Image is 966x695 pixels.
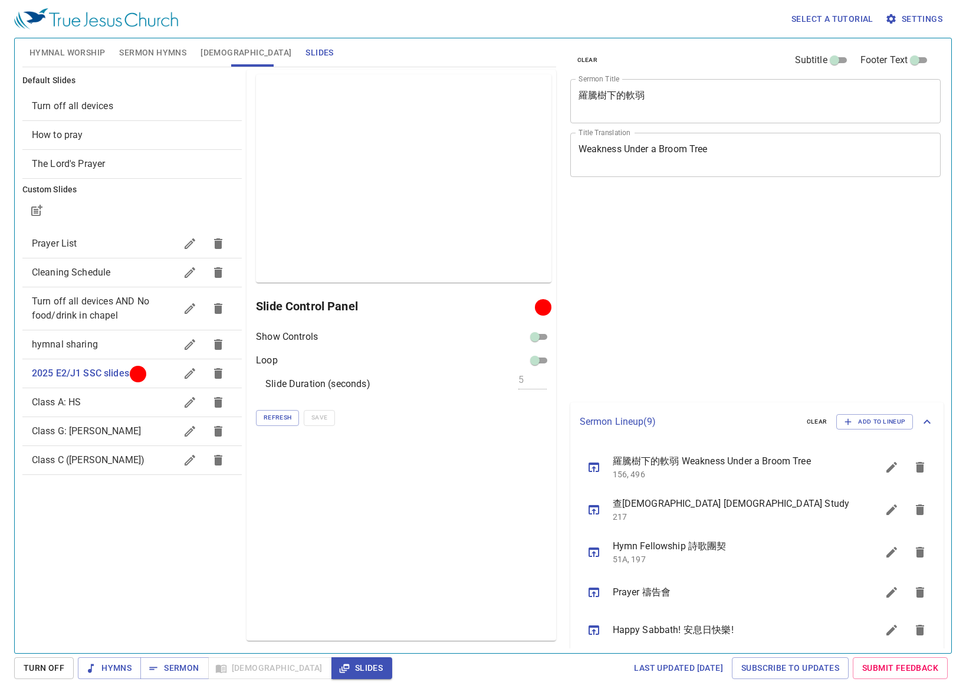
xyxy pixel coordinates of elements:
span: [object Object] [32,129,83,140]
button: Select a tutorial [787,8,878,30]
span: Slides [305,45,333,60]
img: True Jesus Church [14,8,178,29]
a: Last updated [DATE] [629,657,728,679]
span: Hymns [87,661,132,676]
p: 217 [613,511,850,523]
span: [DEMOGRAPHIC_DATA] [201,45,291,60]
span: 羅騰樹下的軟弱 Weakness Under a Broom Tree [613,454,850,468]
span: Slides [341,661,383,676]
span: Turn Off [24,661,64,676]
span: [object Object] [32,158,106,169]
span: Add to Lineup [844,417,905,427]
button: Slides [331,657,392,679]
span: 2025 E2/J1 SSC slides [32,368,129,379]
span: Select a tutorial [791,12,873,27]
button: Hymns [78,657,141,679]
a: Subscribe to Updates [732,657,849,679]
p: 156, 496 [613,468,850,480]
button: Settings [883,8,947,30]
h6: Slide Control Panel [256,297,538,316]
div: Class G: [PERSON_NAME] [22,417,242,445]
div: Class C ([PERSON_NAME]) [22,446,242,474]
span: Last updated [DATE] [634,661,723,676]
span: Settings [888,12,942,27]
div: Cleaning Schedule [22,258,242,287]
div: Prayer List [22,230,242,258]
span: Class G: Elijah [32,425,141,437]
button: Sermon [140,657,208,679]
h6: Custom Slides [22,183,242,196]
p: Slide Duration (seconds) [265,377,370,391]
span: hymnal sharing [32,339,98,350]
button: Turn Off [14,657,74,679]
span: Hymnal Worship [29,45,106,60]
p: Sermon Lineup ( 9 ) [580,415,797,429]
span: Footer Text [860,53,908,67]
span: Cleaning Schedule [32,267,111,278]
span: Hymn Fellowship 詩歌團契 [613,539,850,553]
span: Class C (Wang) [32,454,144,465]
span: Class A: HS [32,396,81,408]
div: hymnal sharing [22,330,242,359]
div: The Lord's Prayer [22,150,242,178]
div: Turn off all devices [22,92,242,120]
p: Loop [256,353,278,368]
div: How to pray [22,121,242,149]
div: Turn off all devices AND No food/drink in chapel [22,287,242,330]
span: Submit Feedback [862,661,938,676]
span: Sermon Hymns [119,45,186,60]
h6: Default Slides [22,74,242,87]
p: Preview Only [379,173,428,185]
a: Submit Feedback [853,657,948,679]
span: Subtitle [795,53,827,67]
button: Add to Lineup [836,414,913,430]
div: 2025 E2/J1 SSC slides [22,359,242,388]
button: Refresh [256,410,299,425]
p: Show Controls [256,330,318,344]
div: Class A: HS [22,388,242,417]
button: clear [570,53,605,67]
span: Subscribe to Updates [741,661,839,676]
div: Sermon Lineup(9)clearAdd to Lineup [570,402,944,441]
textarea: 羅騰樹下的軟弱 [579,90,933,112]
span: Prayer 禱告會 [613,585,850,599]
iframe: from-child [566,189,868,398]
span: clear [577,55,598,65]
textarea: Weakness Under a Broom Tree [579,143,933,166]
p: 51A, 197 [613,553,850,565]
span: Refresh [264,412,291,423]
span: [object Object] [32,100,113,112]
span: 查[DEMOGRAPHIC_DATA] [DEMOGRAPHIC_DATA] Study [613,497,850,511]
span: Prayer List [32,238,77,249]
span: Happy Sabbath! 安息日快樂! [613,623,850,637]
span: Sermon [150,661,199,676]
span: clear [807,417,827,427]
button: clear [800,415,834,429]
span: Turn off all devices AND No food/drink in chapel [32,296,149,321]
